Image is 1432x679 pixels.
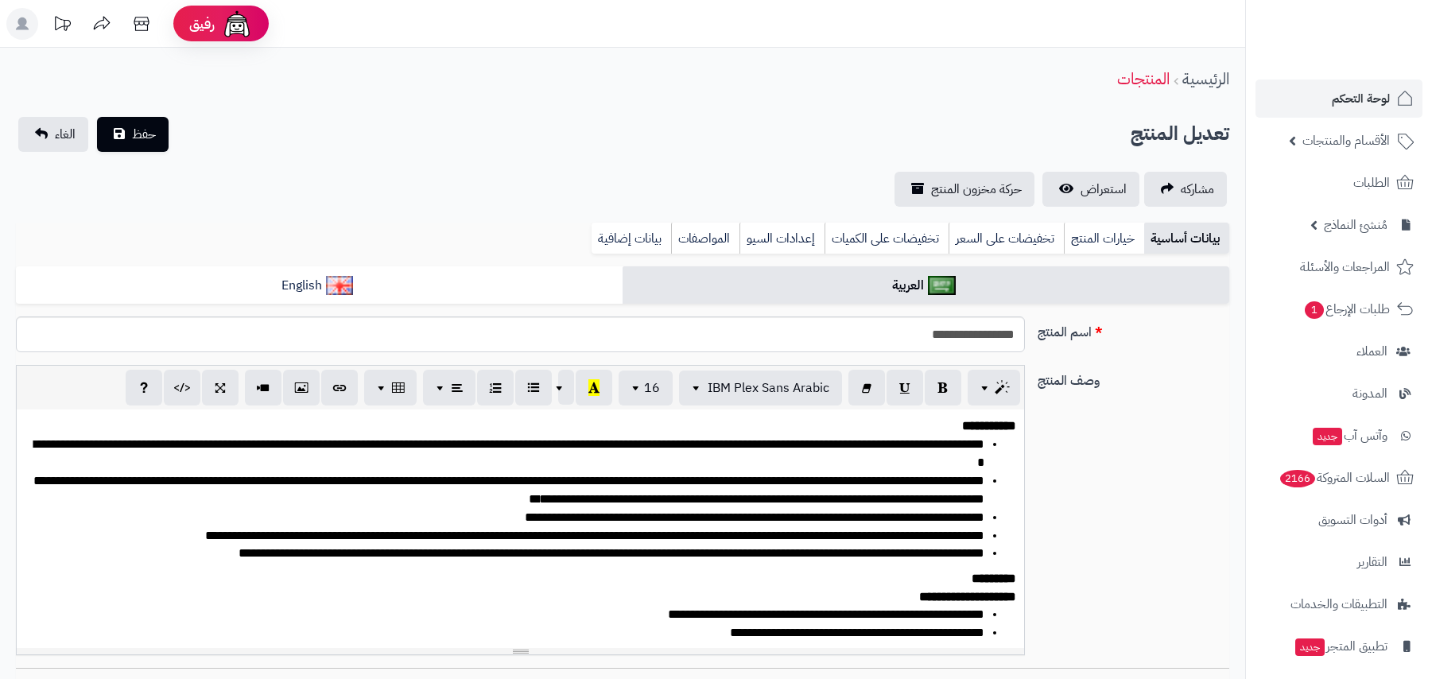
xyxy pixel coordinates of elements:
span: طلبات الإرجاع [1303,298,1390,320]
a: التطبيقات والخدمات [1255,585,1422,623]
span: الطلبات [1353,172,1390,194]
span: الأقسام والمنتجات [1302,130,1390,152]
span: أدوات التسويق [1318,509,1387,531]
span: السلات المتروكة [1279,467,1390,489]
a: مشاركه [1144,172,1227,207]
a: أدوات التسويق [1255,501,1422,539]
a: المراجعات والأسئلة [1255,248,1422,286]
a: العربية [623,266,1229,305]
a: المدونة [1255,374,1422,413]
img: ai-face.png [221,8,253,40]
span: مُنشئ النماذج [1324,214,1387,236]
a: طلبات الإرجاع1 [1255,290,1422,328]
a: إعدادات السيو [739,223,825,254]
a: لوحة التحكم [1255,80,1422,118]
a: المواصفات [671,223,739,254]
a: وآتس آبجديد [1255,417,1422,455]
a: تطبيق المتجرجديد [1255,627,1422,665]
span: مشاركه [1181,180,1214,199]
a: English [16,266,623,305]
a: الطلبات [1255,164,1422,202]
span: حركة مخزون المنتج [931,180,1022,199]
span: 16 [644,378,660,398]
span: جديد [1313,428,1342,445]
label: وصف المنتج [1031,365,1236,390]
a: استعراض [1042,172,1139,207]
a: الغاء [18,117,88,152]
span: جديد [1295,638,1325,656]
span: العملاء [1356,340,1387,363]
span: 2166 [1280,470,1315,487]
span: التقارير [1357,551,1387,573]
span: المراجعات والأسئلة [1300,256,1390,278]
button: 16 [619,371,673,405]
a: السلات المتروكة2166 [1255,459,1422,497]
img: English [326,276,354,295]
a: بيانات أساسية [1144,223,1229,254]
button: IBM Plex Sans Arabic [679,371,842,405]
label: اسم المنتج [1031,316,1236,342]
span: حفظ [132,125,156,144]
a: تخفيضات على السعر [949,223,1064,254]
span: لوحة التحكم [1332,87,1390,110]
a: التقارير [1255,543,1422,581]
span: المدونة [1352,382,1387,405]
span: التطبيقات والخدمات [1290,593,1387,615]
a: تخفيضات على الكميات [825,223,949,254]
a: خيارات المنتج [1064,223,1144,254]
span: تطبيق المتجر [1294,635,1387,658]
span: الغاء [55,125,76,144]
a: بيانات إضافية [592,223,671,254]
span: استعراض [1081,180,1127,199]
a: حركة مخزون المنتج [895,172,1034,207]
button: حفظ [97,117,169,152]
span: رفيق [189,14,215,33]
a: الرئيسية [1182,67,1229,91]
span: 1 [1305,301,1324,319]
span: وآتس آب [1311,425,1387,447]
a: العملاء [1255,332,1422,371]
a: تحديثات المنصة [42,8,82,44]
span: IBM Plex Sans Arabic [708,378,829,398]
img: العربية [928,276,956,295]
h2: تعديل المنتج [1131,118,1229,150]
a: المنتجات [1117,67,1170,91]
